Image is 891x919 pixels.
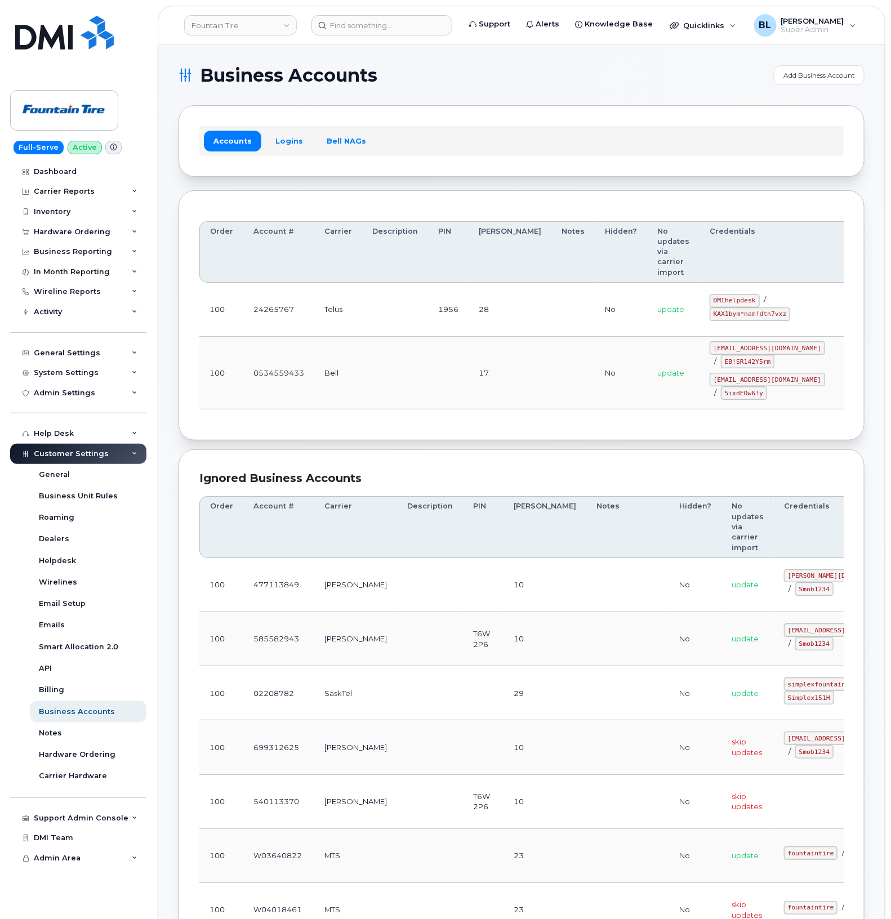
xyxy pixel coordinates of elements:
td: No [669,775,721,829]
code: fountaintire [784,901,837,914]
span: update [732,851,759,860]
td: [PERSON_NAME] [314,612,397,666]
td: 100 [199,558,243,612]
td: No [669,720,721,774]
td: No [595,337,647,409]
th: Carrier [314,496,397,557]
td: 100 [199,720,243,774]
span: / [714,356,716,365]
td: SaskTel [314,666,397,720]
code: Smob1234 [795,582,834,596]
span: / [842,848,844,857]
td: 02208782 [243,666,314,720]
div: Ignored Business Accounts [199,470,844,487]
span: update [657,368,684,377]
td: No [669,829,721,883]
td: 10 [504,720,586,774]
td: No [669,612,721,666]
span: / [764,295,767,304]
span: update [732,580,759,589]
th: PIN [428,221,469,283]
span: / [788,747,791,756]
td: 0534559433 [243,337,314,409]
td: 100 [199,612,243,666]
a: Accounts [204,131,261,151]
code: simplexfountaintire [784,677,865,691]
a: Logins [266,131,313,151]
td: 10 [504,775,586,829]
th: Hidden? [669,496,721,557]
th: Account # [243,221,314,283]
td: 100 [199,666,243,720]
th: Account # [243,496,314,557]
td: MTS [314,829,397,883]
td: Bell [314,337,362,409]
th: Carrier [314,221,362,283]
code: Simplex151H [784,691,834,704]
th: [PERSON_NAME] [504,496,586,557]
th: No updates via carrier import [721,496,774,557]
code: EB!SR142Y5rm [721,355,774,368]
code: Smob1234 [795,637,834,650]
th: [PERSON_NAME] [469,221,551,283]
td: 100 [199,337,243,409]
span: skip updates [732,792,762,811]
td: No [669,666,721,720]
td: T6W 2P6 [463,775,504,829]
th: Description [362,221,428,283]
span: skip updates [732,737,762,757]
code: 5ixdEOw6!y [721,386,767,400]
td: 24265767 [243,283,314,337]
th: No updates via carrier import [647,221,700,283]
code: [EMAIL_ADDRESS][DOMAIN_NAME] [710,341,825,355]
span: / [788,584,791,593]
code: [EMAIL_ADDRESS][DOMAIN_NAME] [710,373,825,386]
td: 100 [199,775,243,829]
td: 29 [504,666,586,720]
td: 585582943 [243,612,314,666]
th: PIN [463,496,504,557]
td: [PERSON_NAME] [314,558,397,612]
td: No [669,558,721,612]
code: KAX1bym*nam!dtn7vxz [710,307,790,321]
td: 100 [199,283,243,337]
td: 23 [504,829,586,883]
th: Credentials [700,221,835,283]
code: DMIhelpdesk [710,294,760,307]
th: Order [199,221,243,283]
td: 540113370 [243,775,314,829]
span: Business Accounts [200,67,377,84]
code: fountaintire [784,846,837,860]
td: 10 [504,612,586,666]
span: / [714,388,716,397]
code: Smob1234 [795,745,834,759]
span: update [732,634,759,643]
span: / [788,639,791,648]
td: 28 [469,283,551,337]
iframe: Messenger Launcher [842,870,883,911]
a: Bell NAGs [317,131,376,151]
td: [PERSON_NAME] [314,720,397,774]
th: Notes [551,221,595,283]
th: Notes [586,496,669,557]
td: 10 [504,558,586,612]
td: [PERSON_NAME] [314,775,397,829]
span: update [657,305,684,314]
td: 699312625 [243,720,314,774]
th: Order [199,496,243,557]
td: Telus [314,283,362,337]
td: 477113849 [243,558,314,612]
td: 1956 [428,283,469,337]
th: Description [397,496,463,557]
td: T6W 2P6 [463,612,504,666]
a: Add Business Account [774,65,865,85]
td: W03640822 [243,829,314,883]
th: Hidden? [595,221,647,283]
td: 17 [469,337,551,409]
td: 100 [199,829,243,883]
span: update [732,689,759,698]
td: No [595,283,647,337]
